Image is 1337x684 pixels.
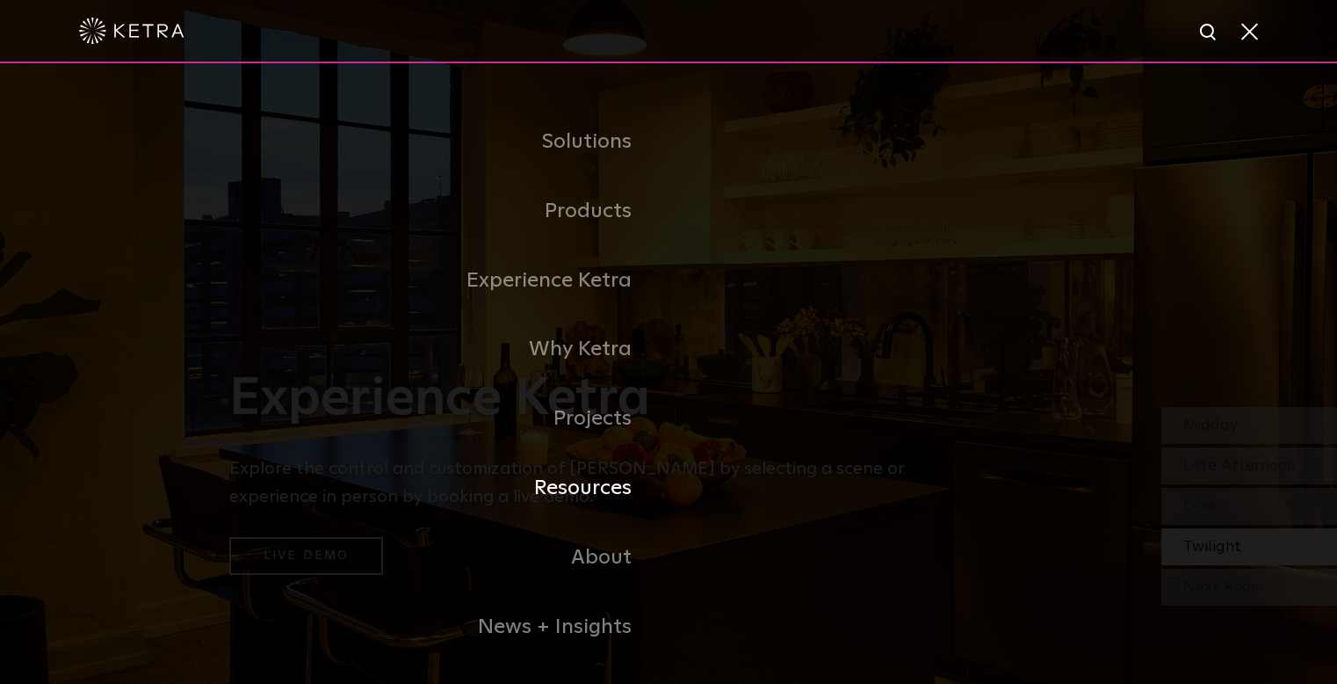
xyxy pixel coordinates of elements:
[229,107,668,177] a: Solutions
[79,18,184,44] img: ketra-logo-2019-white
[229,523,668,593] a: About
[1198,22,1220,44] img: search icon
[229,593,668,662] a: News + Insights
[229,384,668,454] a: Projects
[229,315,668,384] a: Why Ketra
[229,246,668,316] a: Experience Ketra
[229,177,668,246] a: Products
[229,454,668,523] a: Resources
